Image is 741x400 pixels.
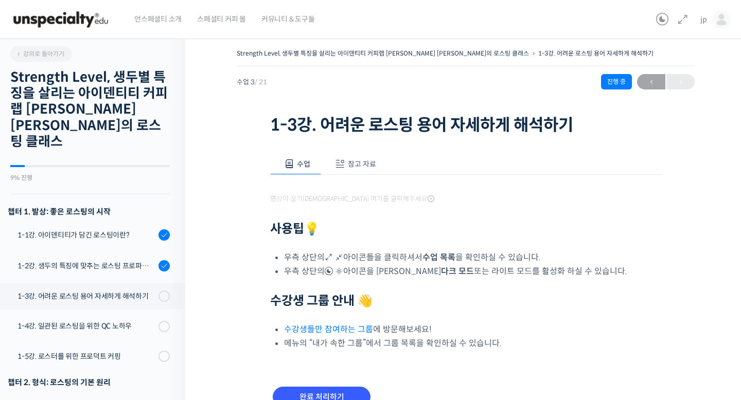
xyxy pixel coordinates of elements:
[8,205,170,219] h3: 챕터 1. 발상: 좋은 로스팅의 시작
[700,15,707,24] span: jp
[10,175,170,181] div: 9% 진행
[15,50,64,58] span: 강의로 돌아가기
[637,75,665,89] span: ←
[304,221,320,237] strong: 💡
[17,351,155,362] div: 1-5강. 로스터를 위한 프로덕트 커핑
[637,74,665,89] a: ←이전
[284,324,373,335] a: 수강생들만 참여하는 그룹
[17,320,155,332] div: 1-4강. 일관된 로스팅을 위한 QC 노하우
[297,159,310,169] span: 수업
[270,221,320,237] strong: 사용팁
[348,159,376,169] span: 참고 자료
[17,229,155,241] div: 1-1강. 아이덴티티가 담긴 로스팅이란?
[441,266,474,277] b: 다크 모드
[237,49,529,57] a: Strength Level, 생두별 특징을 살리는 아이덴티티 커피랩 [PERSON_NAME] [PERSON_NAME]의 로스팅 클래스
[10,46,72,62] a: 강의로 돌아가기
[538,49,654,57] a: 1-3강. 어려운 로스팅 용어 자세하게 해석하기
[284,264,661,278] li: 우측 상단의 아이콘을 [PERSON_NAME] 또는 라이트 모드를 활성화 하실 수 있습니다.
[270,115,661,135] h1: 1-3강. 어려운 로스팅 용어 자세하게 해석하기
[601,74,632,89] div: 진행 중
[284,250,661,264] li: 우측 상단의 아이콘들을 클릭하셔서 을 확인하실 수 있습니다.
[8,375,170,389] div: 챕터 2. 형식: 로스팅의 기본 원리
[422,252,455,263] b: 수업 목록
[270,195,434,203] span: 영상이 끊기[DEMOGRAPHIC_DATA] 여기를 클릭해주세요
[10,69,170,150] h2: Strength Level, 생두별 특징을 살리는 아이덴티티 커피랩 [PERSON_NAME] [PERSON_NAME]의 로스팅 클래스
[17,290,155,302] div: 1-3강. 어려운 로스팅 용어 자세하게 해석하기
[284,336,661,350] li: 메뉴의 “내가 속한 그룹”에서 그룹 목록을 확인하실 수 있습니다.
[284,322,661,336] li: 에 방문해보세요!
[255,78,267,86] span: / 21
[270,293,373,308] strong: 수강생 그룹 안내 👋
[17,260,155,271] div: 1-2강. 생두의 특징에 맞추는 로스팅 프로파일 'Stength Level'
[237,79,267,85] span: 수업 3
